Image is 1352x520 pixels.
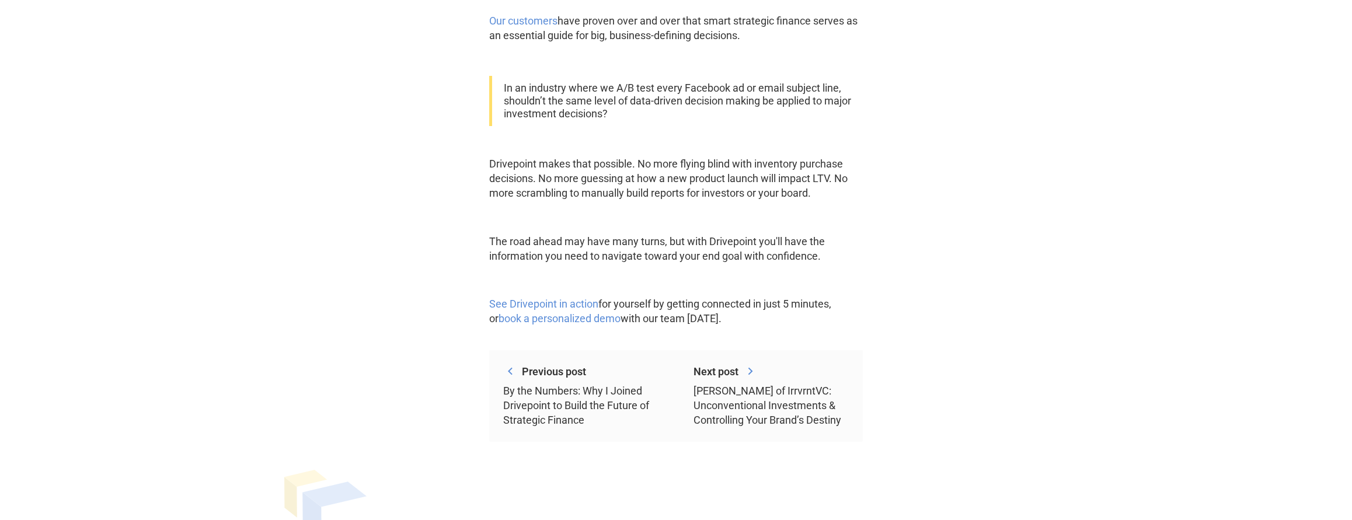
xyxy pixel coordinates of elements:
[694,364,849,428] a: Next post[PERSON_NAME] of IrrvrntVC: Unconventional Investments & Controlling Your Brand’s Destiny
[489,15,557,27] a: Our customers
[489,298,598,310] a: See Drivepoint in action
[489,273,863,287] p: ‍
[489,234,863,263] p: The road ahead may have many turns, but with Drivepoint you'll have the information you need to n...
[694,383,849,428] a: [PERSON_NAME] of IrrvrntVC: Unconventional Investments & Controlling Your Brand’s Destiny
[489,156,863,201] p: Drivepoint makes that possible. No more flying blind with inventory purchase decisions. No more g...
[499,312,621,324] a: book a personalized demo
[489,132,863,146] p: ‍
[489,76,863,126] blockquote: In an industry where we A/B test every Facebook ad or email subject line, shouldn’t the same leve...
[503,364,658,428] a: Previous postBy the Numbers: Why I Joined Drivepoint to Build the Future of Strategic Finance
[522,364,586,379] div: Previous post
[489,296,863,326] p: for yourself by getting connected in just 5 minutes, or with our team [DATE].
[503,383,658,428] a: By the Numbers: Why I Joined Drivepoint to Build the Future of Strategic Finance
[489,336,863,350] p: ‍
[694,364,738,379] div: Next post
[489,13,863,43] p: have proven over and over that smart strategic finance serves as an essential guide for big, busi...
[489,52,863,67] p: ‍
[489,210,863,224] p: ‍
